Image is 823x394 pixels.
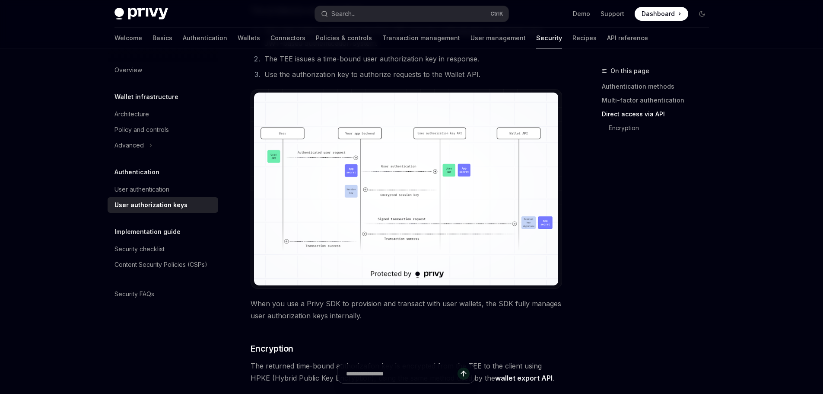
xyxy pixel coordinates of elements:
div: Architecture [114,109,149,119]
div: User authorization keys [114,200,187,210]
input: Ask a question... [346,364,458,383]
a: API reference [607,28,648,48]
a: Authentication [183,28,227,48]
div: Policy and controls [114,125,169,135]
span: Ctrl K [490,10,503,17]
a: Support [601,10,624,18]
div: Advanced [114,140,144,151]
button: Send message [458,368,470,380]
div: Security checklist [114,244,165,254]
button: Toggle dark mode [695,7,709,21]
a: Overview [108,62,218,78]
a: Recipes [572,28,597,48]
a: Policies & controls [316,28,372,48]
a: Encryption [602,121,716,135]
a: User authentication [108,182,218,197]
span: On this page [610,66,649,76]
a: Wallets [238,28,260,48]
a: User management [470,28,526,48]
div: Overview [114,65,142,75]
button: Advanced [108,138,218,153]
a: Security [536,28,562,48]
span: When you use a Privy SDK to provision and transact with user wallets, the SDK fully manages user ... [251,298,562,322]
span: Dashboard [642,10,675,18]
h5: Implementation guide [114,227,181,237]
a: Basics [153,28,172,48]
div: Security FAQs [114,289,154,299]
span: Encryption [251,343,293,355]
img: dark logo [114,8,168,20]
div: Content Security Policies (CSPs) [114,259,207,270]
a: Policy and controls [108,122,218,138]
a: Security checklist [108,241,218,257]
div: User authentication [114,184,169,195]
h5: Wallet infrastructure [114,92,178,102]
span: The returned time-bound authorization key is encrypted from the TEE to the client using HPKE (Hyb... [251,360,562,384]
a: Architecture [108,106,218,122]
a: Security FAQs [108,286,218,302]
a: User authorization keys [108,197,218,213]
a: Direct access via API [602,107,716,121]
a: Connectors [270,28,305,48]
a: Welcome [114,28,142,48]
h5: Authentication [114,167,159,177]
a: Transaction management [382,28,460,48]
div: Search... [331,9,356,19]
li: The TEE issues a time-bound user authorization key in response. [262,53,562,65]
a: Demo [573,10,590,18]
a: Multi-factor authentication [602,93,716,107]
button: Search...CtrlK [315,6,508,22]
a: Dashboard [635,7,688,21]
li: Use the authorization key to authorize requests to the Wallet API. [262,68,562,80]
a: Content Security Policies (CSPs) [108,257,218,272]
img: Server-side user authorization keys [254,93,559,285]
a: Authentication methods [602,80,716,93]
